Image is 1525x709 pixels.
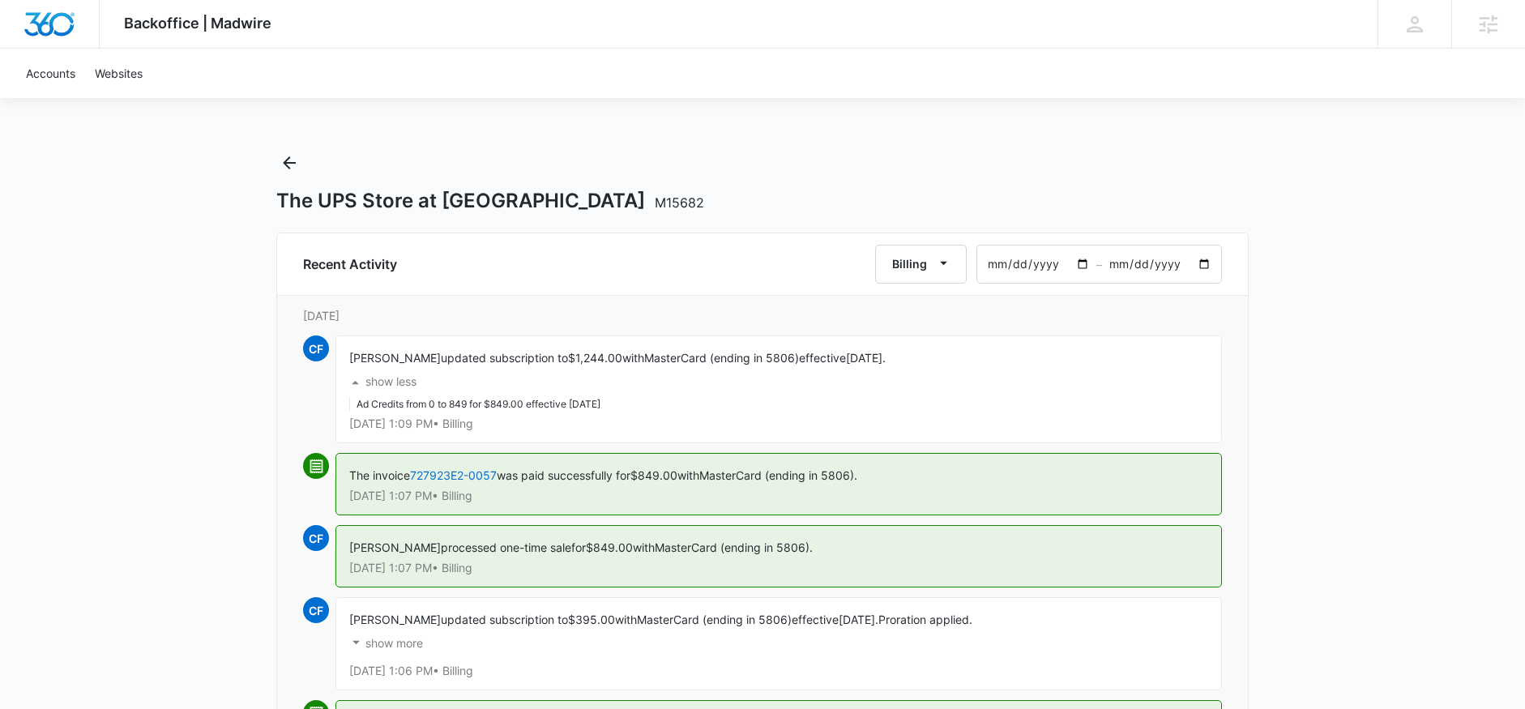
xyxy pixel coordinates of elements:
[349,351,441,365] span: [PERSON_NAME]
[16,49,85,98] a: Accounts
[630,468,677,482] span: $849.00
[799,351,846,365] span: effective
[410,468,497,482] a: 727923E2-0057
[633,540,655,554] span: with
[349,665,1208,677] p: [DATE] 1:06 PM • Billing
[303,335,329,361] span: CF
[276,189,704,213] h1: The UPS Store at [GEOGRAPHIC_DATA]
[441,351,568,365] span: updated subscription to
[349,613,441,626] span: [PERSON_NAME]
[357,397,600,412] li: Ad Credits from 0 to 849 for $849.00 effective [DATE]
[677,468,699,482] span: with
[586,540,633,554] span: $849.00
[792,613,839,626] span: effective
[303,525,329,551] span: CF
[303,254,397,274] h6: Recent Activity
[655,540,813,554] span: MasterCard (ending in 5806).
[124,15,271,32] span: Backoffice | Madwire
[846,351,886,365] span: [DATE].
[441,613,568,626] span: updated subscription to
[655,194,704,211] span: M15682
[878,613,972,626] span: Proration applied.
[349,468,410,482] span: The invoice
[349,418,1208,429] p: [DATE] 1:09 PM • Billing
[365,638,423,649] p: show more
[303,307,1222,324] p: [DATE]
[497,468,630,482] span: was paid successfully for
[571,540,586,554] span: for
[615,613,637,626] span: with
[349,628,423,659] button: show more
[349,562,1208,574] p: [DATE] 1:07 PM • Billing
[441,540,571,554] span: processed one-time sale
[349,540,441,554] span: [PERSON_NAME]
[699,468,857,482] span: MasterCard (ending in 5806).
[303,597,329,623] span: CF
[568,351,622,365] span: $1,244.00
[839,613,878,626] span: [DATE].
[622,351,644,365] span: with
[276,150,302,176] button: Back
[365,376,416,387] p: show less
[568,613,615,626] span: $395.00
[1096,256,1102,273] span: –
[85,49,152,98] a: Websites
[349,366,416,397] button: show less
[349,490,1208,502] p: [DATE] 1:07 PM • Billing
[644,351,799,365] span: MasterCard (ending in 5806)
[875,245,967,284] button: Billing
[637,613,792,626] span: MasterCard (ending in 5806)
